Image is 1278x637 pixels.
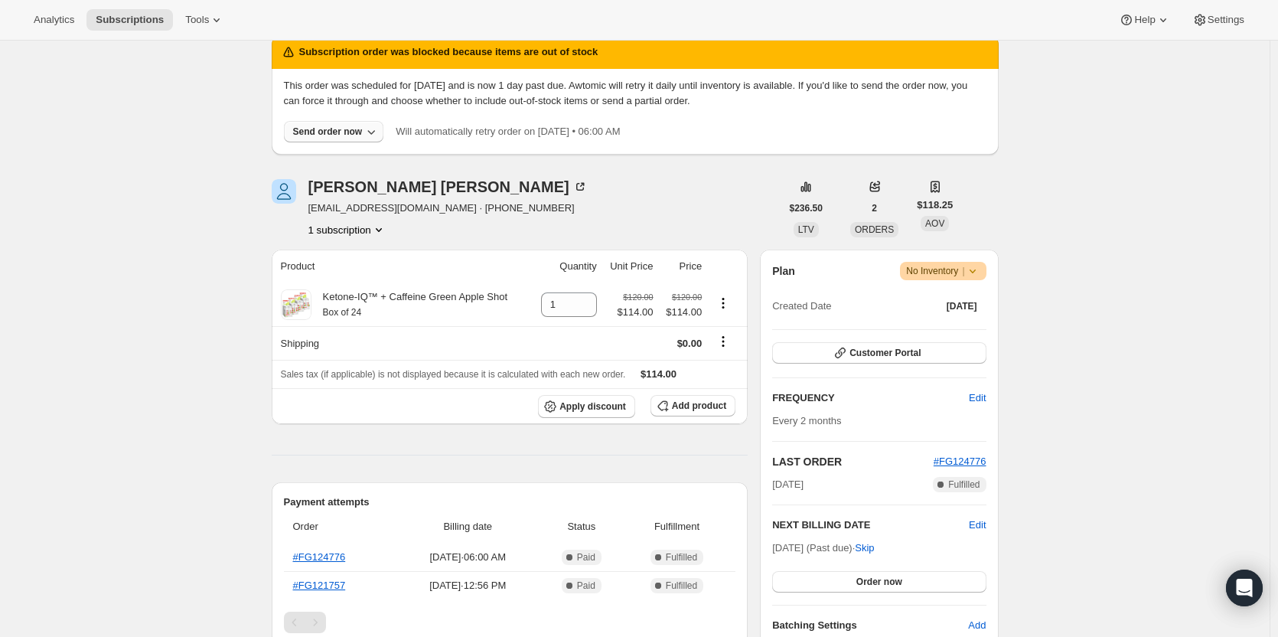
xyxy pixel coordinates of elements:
[618,305,654,320] span: $114.00
[772,263,795,279] h2: Plan
[772,618,968,633] h6: Batching Settings
[962,265,964,277] span: |
[855,224,894,235] span: ORDERS
[628,519,726,534] span: Fulfillment
[772,454,934,469] h2: LAST ORDER
[772,342,986,364] button: Customer Portal
[281,289,311,320] img: product img
[1208,14,1244,26] span: Settings
[677,338,703,349] span: $0.00
[849,347,921,359] span: Customer Portal
[602,250,658,283] th: Unit Price
[323,307,362,318] small: Box of 24
[1134,14,1155,26] span: Help
[862,198,886,219] button: 2
[947,300,977,312] span: [DATE]
[925,218,944,229] span: AOV
[672,400,726,412] span: Add product
[1183,9,1254,31] button: Settings
[960,386,995,410] button: Edit
[855,541,874,556] span: Skip
[308,201,588,216] span: [EMAIL_ADDRESS][DOMAIN_NAME] · [PHONE_NUMBER]
[856,576,902,588] span: Order now
[641,368,676,380] span: $114.00
[798,224,814,235] span: LTV
[711,333,735,350] button: Shipping actions
[299,44,598,60] h2: Subscription order was blocked because items are out of stock
[672,292,702,302] small: $120.00
[311,289,508,320] div: Ketone-IQ™ + Caffeine Green Apple Shot
[185,14,209,26] span: Tools
[96,14,164,26] span: Subscriptions
[666,580,697,592] span: Fulfilled
[272,326,531,360] th: Shipping
[650,395,735,416] button: Add product
[577,551,595,563] span: Paid
[34,14,74,26] span: Analytics
[934,456,986,467] a: #FG124776
[396,124,620,139] p: Will automatically retry order on [DATE] • 06:00 AM
[308,179,588,194] div: [PERSON_NAME] [PERSON_NAME]
[711,295,735,312] button: Product actions
[772,390,969,406] h2: FREQUENCY
[308,222,386,237] button: Product actions
[400,550,536,565] span: [DATE] · 06:00 AM
[906,263,980,279] span: No Inventory
[623,292,653,302] small: $120.00
[968,618,986,633] span: Add
[284,612,736,633] nav: Pagination
[577,580,595,592] span: Paid
[24,9,83,31] button: Analytics
[772,477,804,492] span: [DATE]
[284,510,396,544] th: Order
[658,250,707,283] th: Price
[790,202,823,214] span: $236.50
[559,400,626,413] span: Apply discount
[772,299,831,314] span: Created Date
[663,305,703,320] span: $114.00
[284,495,736,510] h2: Payment attempts
[917,198,953,213] span: $118.25
[538,395,635,418] button: Apply discount
[969,518,986,533] button: Edit
[937,296,986,317] button: [DATE]
[272,250,531,283] th: Product
[872,202,877,214] span: 2
[934,454,986,469] button: #FG124776
[400,578,536,593] span: [DATE] · 12:56 PM
[293,551,346,563] a: #FG124776
[281,369,626,380] span: Sales tax (if applicable) is not displayed because it is calculated with each new order.
[666,551,697,563] span: Fulfilled
[772,571,986,593] button: Order now
[293,580,346,591] a: #FG121757
[531,250,602,283] th: Quantity
[293,126,363,138] div: Send order now
[781,198,832,219] button: $236.50
[969,390,986,406] span: Edit
[545,519,618,534] span: Status
[86,9,173,31] button: Subscriptions
[284,121,384,142] button: Send order now
[1226,570,1263,606] div: Open Intercom Messenger
[772,415,841,426] span: Every 2 months
[400,519,536,534] span: Billing date
[948,479,980,491] span: Fulfilled
[772,542,874,554] span: [DATE] (Past due) ·
[772,518,969,533] h2: NEXT BILLING DATE
[176,9,233,31] button: Tools
[272,179,296,204] span: Daniel Martinez
[284,78,986,109] p: This order was scheduled for [DATE] and is now 1 day past due. Awtomic will retry it daily until ...
[1110,9,1179,31] button: Help
[846,536,883,560] button: Skip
